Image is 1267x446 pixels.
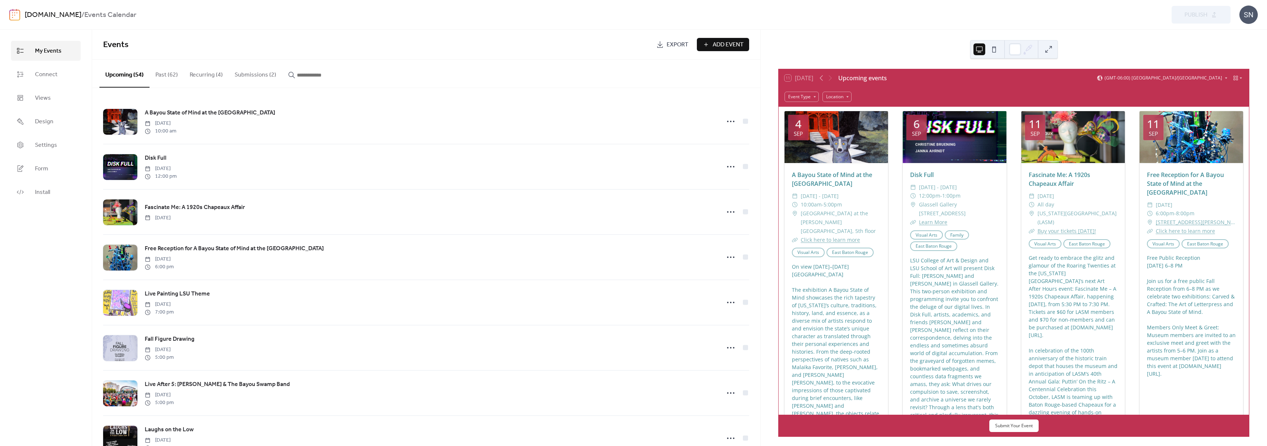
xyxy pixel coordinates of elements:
div: Get ready to embrace the glitz and glamour of the Roaring Twenties at the [US_STATE][GEOGRAPHIC_D... [1021,254,1125,432]
span: Install [35,188,50,197]
div: ​ [1147,218,1153,227]
a: Fascinate Me: A 1920s Chapeaux Affair [1029,171,1090,188]
span: Settings [35,141,57,150]
div: ​ [910,191,916,200]
span: [DATE] [145,120,176,127]
a: Learn More [919,219,947,226]
a: Settings [11,135,81,155]
span: Connect [35,70,57,79]
span: 10:00 am [145,127,176,135]
span: [DATE] - [DATE] [919,183,957,192]
div: ​ [1147,227,1153,236]
span: Live After 5: [PERSON_NAME] & The Bayou Swamp Band [145,380,290,389]
a: Export [651,38,694,51]
div: ​ [1029,227,1035,236]
b: Events Calendar [84,8,136,22]
span: 12:00pm [919,191,940,200]
span: [DATE] [145,301,174,308]
a: Live Painting LSU Theme [145,289,210,299]
div: ​ [792,236,798,244]
div: 4 [795,118,801,130]
span: 10:00am [801,200,822,209]
a: Connect [11,64,81,84]
span: Design [35,117,53,126]
span: [DATE] [145,214,171,222]
a: Design [11,111,81,131]
div: Sep [912,131,921,137]
span: [DATE] [1156,201,1172,209]
span: Laughs on the Low [145,425,194,434]
div: Sep [1031,131,1040,137]
button: Submit Your Event [989,420,1039,432]
a: [DOMAIN_NAME] [25,8,81,22]
span: Live Painting LSU Theme [145,290,210,298]
span: Form [35,164,48,173]
div: 6 [913,118,920,130]
div: ​ [910,183,916,192]
a: A Bayou State of Mind at the [GEOGRAPHIC_DATA] [145,108,275,118]
div: ​ [1147,201,1153,209]
span: [DATE] [145,255,174,263]
a: Fascinate Me: A 1920s Chapeaux Affair [145,203,245,212]
span: [DATE] [145,391,174,399]
div: ​ [910,218,916,227]
a: Free Reception for A Bayou State of Mind at the [GEOGRAPHIC_DATA] [1147,171,1224,197]
a: Click here to learn more [1156,227,1215,234]
b: / [81,8,84,22]
div: ​ [1029,192,1035,201]
a: Click here to learn more [801,236,860,243]
span: 6:00pm [1156,209,1174,218]
span: - [822,200,824,209]
div: ​ [792,200,798,209]
span: My Events [35,47,62,56]
div: 11 [1147,118,1159,130]
button: Recurring (4) [184,60,229,87]
div: Sep [794,131,803,137]
a: Live After 5: [PERSON_NAME] & The Bayou Swamp Band [145,380,290,389]
div: ​ [1147,209,1153,218]
span: [DATE] [145,436,174,444]
a: A Bayou State of Mind at the [GEOGRAPHIC_DATA] [792,171,872,188]
img: logo [9,9,20,21]
div: Sep [1149,131,1158,137]
span: [DATE] [145,165,177,173]
a: Laughs on the Low [145,425,194,435]
button: Submissions (2) [229,60,282,87]
div: Free Public Reception [DATE] 6–8 PM Join us for a free public Fall Reception from 6–8 PM as we ce... [1140,254,1243,378]
span: 5:00pm [824,200,842,209]
a: Fall Figure Drawing [145,334,194,344]
span: [DATE] [1038,192,1054,201]
span: [DATE] - [DATE] [801,192,839,201]
span: Export [667,40,688,49]
a: Form [11,159,81,178]
div: ​ [792,209,798,218]
span: - [1174,209,1176,218]
span: Events [103,37,129,53]
span: Views [35,94,51,103]
div: ​ [792,192,798,201]
span: 6:00 pm [145,263,174,271]
span: 12:00 pm [145,173,177,180]
span: 1:00pm [942,191,961,200]
span: 5:00 pm [145,354,174,361]
div: ​ [910,200,916,209]
div: ​ [1029,200,1035,209]
button: Past (62) [150,60,184,87]
span: Add Event [713,40,744,49]
span: A Bayou State of Mind at the [GEOGRAPHIC_DATA] [145,109,275,117]
a: Views [11,88,81,108]
a: Add Event [697,38,749,51]
a: Disk Full [910,171,934,179]
a: My Events [11,41,81,61]
span: [GEOGRAPHIC_DATA] at the [PERSON_NAME][GEOGRAPHIC_DATA], 5th floor [801,209,881,235]
span: 7:00 pm [145,308,174,316]
span: Free Reception for A Bayou State of Mind at the [GEOGRAPHIC_DATA] [145,244,324,253]
span: Glassell Gallery [STREET_ADDRESS] [919,200,999,218]
div: ​ [1029,209,1035,218]
a: Buy your tickets [DATE]! [1038,227,1096,234]
button: Upcoming (54) [99,60,150,88]
div: SN [1239,6,1258,24]
a: Free Reception for A Bayou State of Mind at the [GEOGRAPHIC_DATA] [145,244,324,254]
